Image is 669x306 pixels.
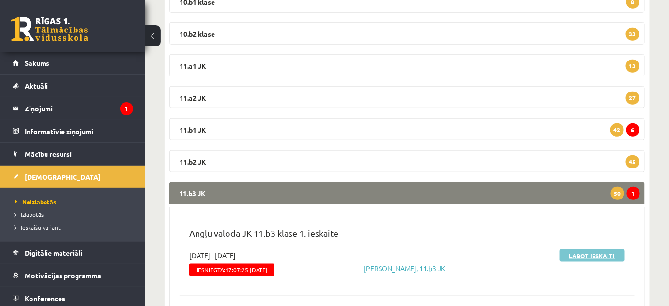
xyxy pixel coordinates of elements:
a: Mācību resursi [13,143,133,165]
span: 50 [611,187,624,200]
a: Neizlabotās [15,198,136,206]
span: Digitālie materiāli [25,248,82,257]
span: 6 [626,123,639,137]
span: 17:07:25 [DATE] [225,266,267,273]
span: Ieskaišu varianti [15,223,62,231]
a: [PERSON_NAME], 11.b3 JK [364,264,445,273]
legend: 11.b1 JK [169,118,645,140]
span: Neizlabotās [15,198,56,206]
span: 33 [626,28,639,41]
legend: 11.a1 JK [169,54,645,76]
a: Aktuāli [13,75,133,97]
a: Digitālie materiāli [13,242,133,264]
legend: Informatīvie ziņojumi [25,120,133,142]
legend: 10.b2 klase [169,22,645,45]
span: 13 [626,60,639,73]
legend: 11.b3 JK [169,182,645,204]
a: Motivācijas programma [13,264,133,287]
i: 1 [120,102,133,115]
a: Ieskaišu varianti [15,223,136,231]
span: 27 [626,92,639,105]
span: Izlabotās [15,211,44,218]
legend: 11.b2 JK [169,150,645,172]
a: [DEMOGRAPHIC_DATA] [13,166,133,188]
span: Konferences [25,294,65,303]
span: Motivācijas programma [25,271,101,280]
p: Angļu valoda JK 11.b3 klase 1. ieskaite [189,227,625,245]
span: Aktuāli [25,81,48,90]
a: Informatīvie ziņojumi [13,120,133,142]
legend: Ziņojumi [25,97,133,120]
span: Iesniegta: [189,264,274,276]
span: [DATE] - [DATE] [189,250,236,260]
legend: 11.a2 JK [169,86,645,108]
span: Mācību resursi [25,150,72,158]
span: 42 [610,123,624,137]
span: [DEMOGRAPHIC_DATA] [25,172,101,181]
a: Rīgas 1. Tālmācības vidusskola [11,17,88,41]
a: Ziņojumi1 [13,97,133,120]
span: 45 [626,155,639,168]
a: Sākums [13,52,133,74]
a: Labot ieskaiti [560,249,625,262]
span: 1 [627,187,640,200]
a: Izlabotās [15,210,136,219]
span: Sākums [25,59,49,67]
